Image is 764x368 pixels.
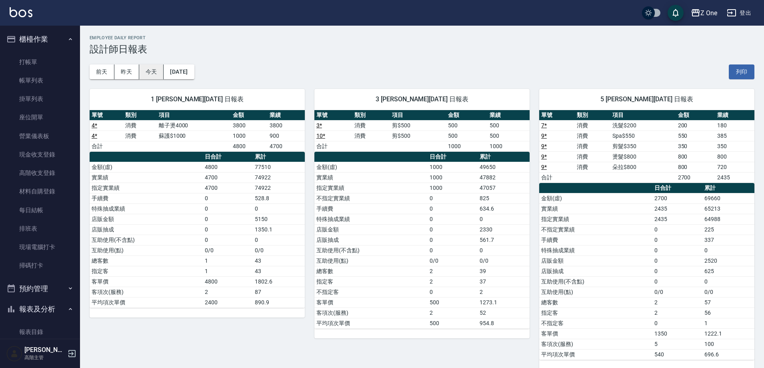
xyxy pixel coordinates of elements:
td: 1000 [428,183,478,193]
td: 64988 [702,214,754,224]
td: 0 [428,224,478,235]
td: 4800 [203,276,253,287]
td: 2 [428,276,478,287]
th: 類別 [575,110,610,121]
td: 不指定客 [539,318,652,328]
td: 4700 [203,172,253,183]
td: 消費 [352,120,390,131]
td: 2 [428,308,478,318]
td: 0 [652,266,702,276]
td: 實業績 [539,203,652,214]
td: 561.7 [478,235,530,245]
button: Z One [688,5,720,21]
td: 4800 [203,162,253,172]
td: 2330 [478,224,530,235]
td: 特殊抽成業績 [90,203,203,214]
th: 金額 [446,110,488,121]
td: 0 [428,203,478,214]
td: 消費 [352,131,390,141]
td: 0/0 [652,287,702,297]
button: 登出 [724,6,754,20]
a: 每日結帳 [3,201,77,219]
td: 店販抽成 [539,266,652,276]
td: 0 [478,214,530,224]
td: 燙髮$800 [610,151,676,162]
td: 互助使用(不含點) [90,235,203,245]
td: 900 [268,131,305,141]
td: 528.8 [253,193,305,203]
td: 2 [203,287,253,297]
td: 剪髮$350 [610,141,676,151]
td: 平均項次單價 [539,349,652,360]
td: 1273.1 [478,297,530,308]
td: 696.6 [702,349,754,360]
th: 單號 [539,110,575,121]
td: 合計 [314,141,352,151]
td: 0 [652,255,702,266]
td: 店販金額 [90,214,203,224]
button: save [668,5,684,21]
td: 0 [702,276,754,287]
th: 累計 [702,183,754,193]
td: 2 [652,308,702,318]
td: 1802.6 [253,276,305,287]
a: 掛單列表 [3,90,77,108]
td: 0 [203,224,253,235]
td: 洗髮$200 [610,120,676,131]
td: 2520 [702,255,754,266]
img: Person [6,346,22,362]
td: 蘇護$1000 [157,131,231,141]
td: 客項次(服務) [539,339,652,349]
td: 540 [652,349,702,360]
td: 500 [446,131,488,141]
a: 現金收支登錄 [3,145,77,164]
td: 手續費 [314,203,428,214]
td: 0 [428,193,478,203]
td: 385 [715,131,754,141]
td: 74922 [253,172,305,183]
td: 39 [478,266,530,276]
td: 350 [715,141,754,151]
td: 225 [702,224,754,235]
td: 954.8 [478,318,530,328]
td: 4700 [203,183,253,193]
td: 500 [428,318,478,328]
td: 2700 [676,172,715,183]
td: 消費 [575,162,610,172]
th: 類別 [352,110,390,121]
td: 1000 [428,172,478,183]
td: 0 [203,235,253,245]
td: 0 [428,245,478,255]
td: 合計 [539,172,575,183]
td: 1350 [652,328,702,339]
td: 337 [702,235,754,245]
th: 日合計 [203,152,253,162]
td: 特殊抽成業績 [539,245,652,255]
td: 0 [253,203,305,214]
td: 1222.1 [702,328,754,339]
td: 指定實業績 [539,214,652,224]
th: 累計 [253,152,305,162]
th: 項目 [390,110,446,121]
button: 櫃檯作業 [3,29,77,50]
td: 平均項次單價 [314,318,428,328]
button: 預約管理 [3,278,77,299]
td: 4700 [268,141,305,151]
td: 2400 [203,297,253,308]
th: 單號 [314,110,352,121]
td: 店販抽成 [314,235,428,245]
td: 0 [203,203,253,214]
td: 2700 [652,193,702,203]
td: 實業績 [314,172,428,183]
td: 手續費 [90,193,203,203]
th: 金額 [676,110,715,121]
button: 報表及分析 [3,299,77,320]
td: 客項次(服務) [314,308,428,318]
td: 180 [715,120,754,131]
td: 客單價 [90,276,203,287]
a: 報表目錄 [3,323,77,341]
table: a dense table [90,110,305,152]
td: 指定實業績 [314,183,428,193]
td: 4800 [231,141,268,151]
td: 800 [715,151,754,162]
